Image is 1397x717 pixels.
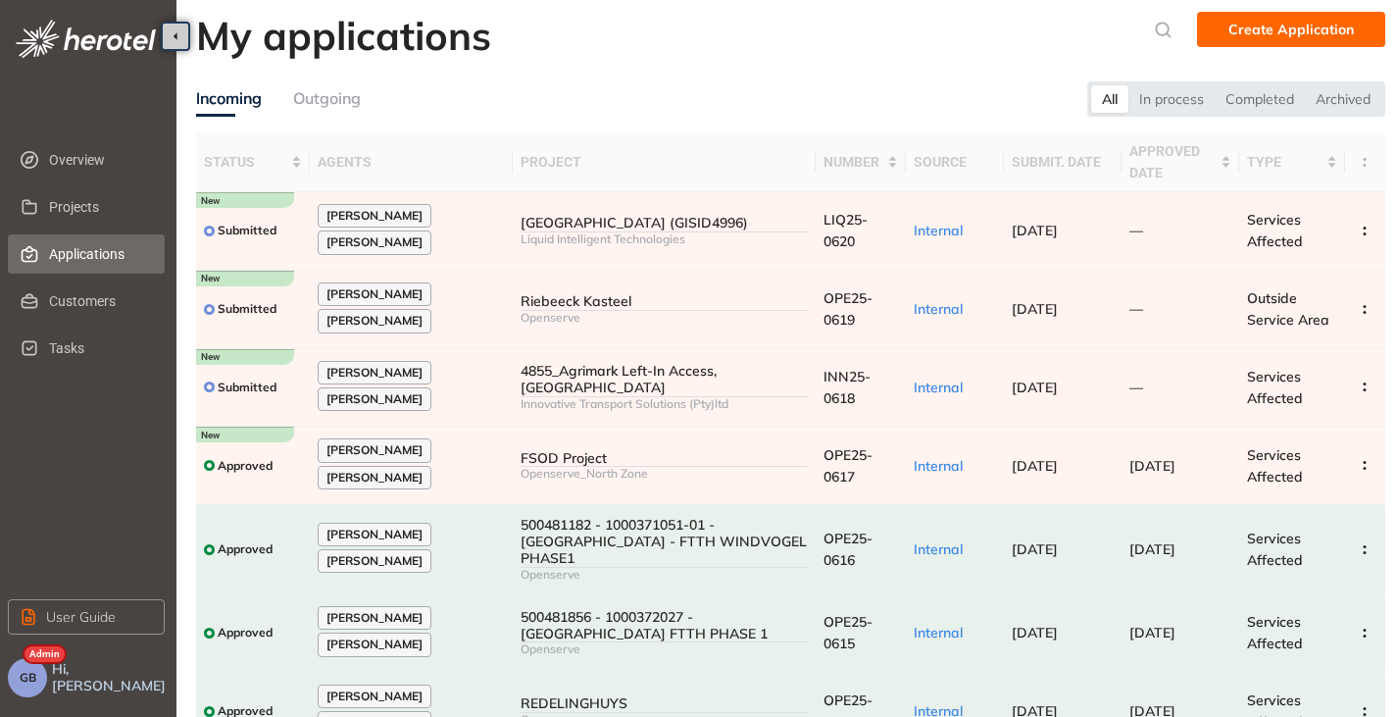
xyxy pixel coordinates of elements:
div: FSOD Project [521,450,807,467]
span: GB [20,671,36,685]
div: All [1091,85,1128,113]
span: Internal [914,222,963,239]
span: [PERSON_NAME] [326,554,423,568]
div: REDELINGHUYS [521,695,807,712]
th: agents [310,132,513,192]
span: Internal [914,540,963,558]
span: [PERSON_NAME] [326,287,423,301]
span: User Guide [46,606,116,628]
th: project [513,132,815,192]
span: [PERSON_NAME] [326,366,423,380]
th: number [816,132,907,192]
div: 500481182 - 1000371051-01 - [GEOGRAPHIC_DATA] - FTTH WINDVOGEL PHASE1 [521,517,807,566]
span: Tasks [49,329,149,368]
span: [DATE] [1012,222,1058,239]
th: source [906,132,1004,192]
div: Openserve [521,568,807,582]
span: OPE25-0615 [823,613,873,652]
span: Internal [914,379,963,396]
span: type [1247,151,1322,173]
span: INN25-0618 [823,368,871,407]
span: Customers [49,282,149,321]
span: Approved [218,542,273,556]
span: [DATE] [1012,624,1058,641]
span: [PERSON_NAME] [326,314,423,328]
div: Archived [1305,85,1381,113]
span: status [204,151,287,173]
span: [PERSON_NAME] [326,471,423,485]
div: Riebeeck Kasteel [521,293,807,310]
span: [PERSON_NAME] [326,235,423,249]
span: Approved [218,626,273,640]
span: Applications [49,234,149,274]
th: type [1239,132,1345,192]
span: Approved [218,459,273,473]
span: Services Affected [1247,613,1303,652]
span: OPE25-0619 [823,289,873,329]
span: Services Affected [1247,446,1303,486]
div: Incoming [196,86,262,111]
div: 500481856 - 1000372027 - [GEOGRAPHIC_DATA] FTTH PHASE 1 [521,609,807,642]
th: submit. date [1004,132,1122,192]
span: [DATE] [1129,540,1175,558]
span: Submitted [218,302,276,316]
div: Liquid Intelligent Technologies [521,232,807,246]
div: [GEOGRAPHIC_DATA] (GISID4996) [521,215,807,231]
span: [PERSON_NAME] [326,528,423,541]
div: Completed [1215,85,1305,113]
button: Create Application [1197,12,1385,47]
span: Create Application [1228,19,1354,40]
div: 4855_Agrimark Left-In Access, [GEOGRAPHIC_DATA] [521,363,807,396]
span: [DATE] [1012,379,1058,396]
button: GB [8,658,47,697]
div: Openserve [521,311,807,325]
span: — [1129,300,1143,318]
span: Internal [914,457,963,475]
span: OPE25-0617 [823,446,873,486]
span: Services Affected [1247,211,1303,250]
th: status [196,132,310,192]
span: [PERSON_NAME] [326,638,423,651]
span: Hi, [PERSON_NAME] [52,661,169,694]
span: Submitted [218,224,276,237]
div: Outgoing [293,86,361,111]
span: Projects [49,187,149,227]
span: [PERSON_NAME] [326,611,423,625]
div: Openserve [521,642,807,656]
span: LIQ25-0620 [823,211,868,250]
span: approved date [1129,140,1217,183]
span: [PERSON_NAME] [326,392,423,406]
span: [PERSON_NAME] [326,443,423,457]
button: User Guide [8,599,165,635]
span: [DATE] [1129,624,1175,641]
img: logo [16,20,156,58]
span: Services Affected [1247,530,1303,569]
span: Submitted [218,381,276,394]
span: Internal [914,300,963,318]
span: [DATE] [1012,540,1058,558]
span: number [823,151,884,173]
span: [DATE] [1012,300,1058,318]
div: Innovative Transport Solutions (Pty)ltd [521,397,807,411]
h2: My applications [196,12,491,59]
span: [DATE] [1012,457,1058,475]
div: In process [1128,85,1215,113]
span: — [1129,379,1143,396]
span: Services Affected [1247,368,1303,407]
span: [PERSON_NAME] [326,690,423,703]
span: Internal [914,624,963,641]
span: OPE25-0616 [823,530,873,569]
span: — [1129,222,1143,239]
span: Overview [49,140,149,179]
span: Outside Service Area [1247,289,1329,329]
th: approved date [1122,132,1239,192]
div: Openserve_North Zone [521,467,807,481]
span: [PERSON_NAME] [326,209,423,223]
span: [DATE] [1129,457,1175,475]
